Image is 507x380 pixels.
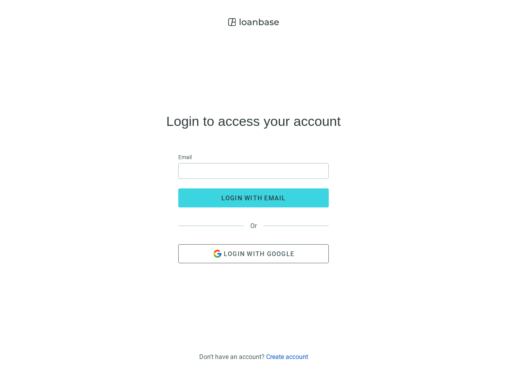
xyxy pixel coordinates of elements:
button: login with email [178,188,329,207]
a: Create account [266,353,308,361]
span: Email [178,153,192,161]
button: Login with Google [178,244,329,263]
span: Login with Google [224,250,294,258]
div: Don't have an account? [199,353,308,361]
span: Or [244,222,263,230]
span: login with email [221,194,286,202]
h4: Login to access your account [166,115,341,127]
